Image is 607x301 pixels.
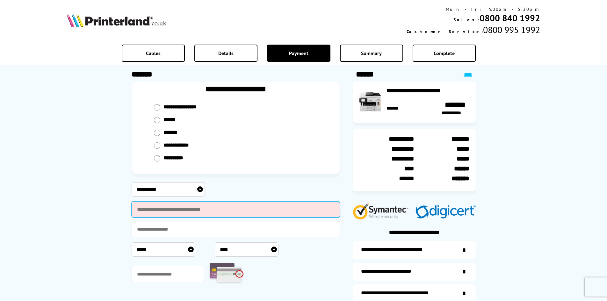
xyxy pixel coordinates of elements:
[483,24,540,36] span: 0800 995 1992
[407,29,483,34] span: Customer Service:
[434,50,455,56] span: Complete
[146,50,161,56] span: Cables
[480,12,540,24] a: 0800 840 1992
[353,263,476,281] a: items-arrive
[407,6,540,12] div: Mon - Fri 9:00am - 5:30pm
[218,50,234,56] span: Details
[67,13,166,27] img: Printerland Logo
[289,50,308,56] span: Payment
[453,17,480,23] span: Sales:
[353,241,476,259] a: additional-ink
[361,50,382,56] span: Summary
